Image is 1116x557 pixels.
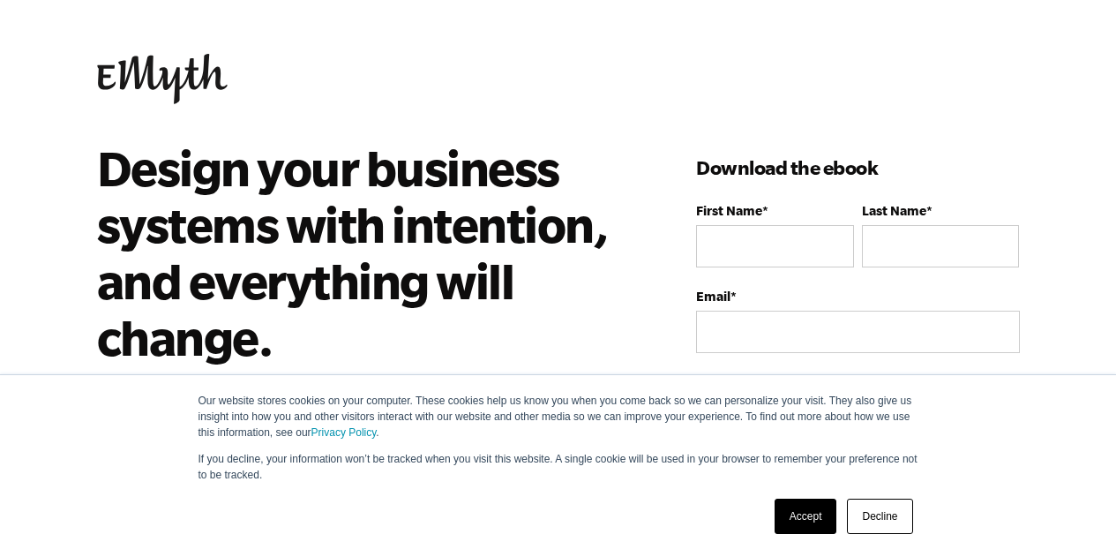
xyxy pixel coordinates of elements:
p: Our website stores cookies on your computer. These cookies help us know you when you come back so... [198,393,918,440]
a: Decline [847,499,912,534]
h3: Download the ebook [696,154,1019,182]
h2: Design your business systems with intention, and everything will change. [97,139,618,365]
span: First Name [696,203,762,218]
a: Accept [775,499,837,534]
span: Email [696,289,730,304]
span: Last Name [862,203,926,218]
a: Privacy Policy [311,426,377,439]
p: If you decline, your information won’t be tracked when you visit this website. A single cookie wi... [198,451,918,483]
img: EMyth [97,54,228,104]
